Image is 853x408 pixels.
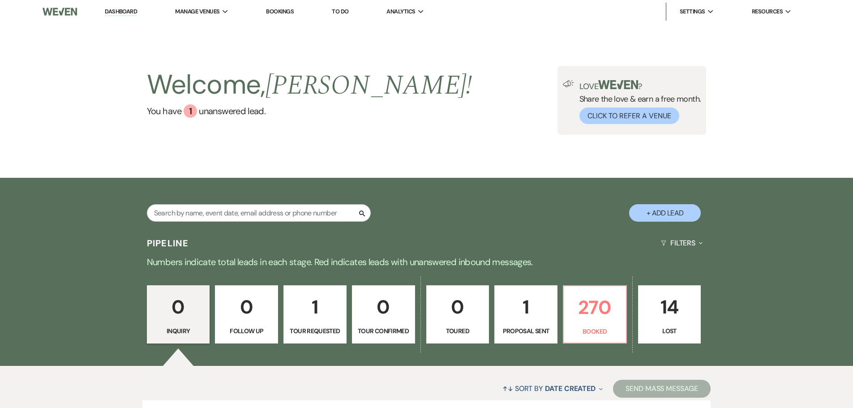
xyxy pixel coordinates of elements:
p: 0 [153,292,204,322]
span: Resources [752,7,783,16]
a: 0Inquiry [147,285,210,344]
p: Numbers indicate total leads in each stage. Red indicates leads with unanswered inbound messages. [104,255,749,269]
a: 1Tour Requested [283,285,347,344]
span: Date Created [545,384,596,393]
a: 0Follow Up [215,285,278,344]
p: Inquiry [153,326,204,336]
img: loud-speaker-illustration.svg [563,80,574,87]
a: To Do [332,8,348,15]
p: Follow Up [221,326,272,336]
p: 0 [358,292,409,322]
div: 1 [184,104,197,118]
p: Love ? [579,80,701,90]
span: Settings [680,7,705,16]
button: + Add Lead [629,204,701,222]
img: weven-logo-green.svg [598,80,638,89]
button: Click to Refer a Venue [579,107,679,124]
p: Booked [569,326,621,336]
span: [PERSON_NAME] ! [266,65,472,106]
a: Bookings [266,8,294,15]
button: Send Mass Message [613,380,711,398]
p: 14 [644,292,695,322]
img: Weven Logo [43,2,77,21]
input: Search by name, event date, email address or phone number [147,204,371,222]
a: You have 1 unanswered lead. [147,104,472,118]
h3: Pipeline [147,237,189,249]
p: Proposal Sent [500,326,552,336]
p: Toured [432,326,484,336]
h2: Welcome, [147,66,472,104]
p: 270 [569,292,621,322]
button: Sort By Date Created [499,377,606,400]
span: Analytics [386,7,415,16]
span: ↑↓ [502,384,513,393]
p: Tour Confirmed [358,326,409,336]
p: 1 [289,292,341,322]
a: 0Tour Confirmed [352,285,415,344]
p: 0 [432,292,484,322]
a: 0Toured [426,285,489,344]
p: Lost [644,326,695,336]
a: 270Booked [563,285,627,344]
a: 1Proposal Sent [494,285,557,344]
div: Share the love & earn a free month. [574,80,701,124]
p: Tour Requested [289,326,341,336]
p: 1 [500,292,552,322]
p: 0 [221,292,272,322]
a: Dashboard [105,8,137,16]
span: Manage Venues [175,7,219,16]
a: 14Lost [638,285,701,344]
button: Filters [657,231,706,255]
